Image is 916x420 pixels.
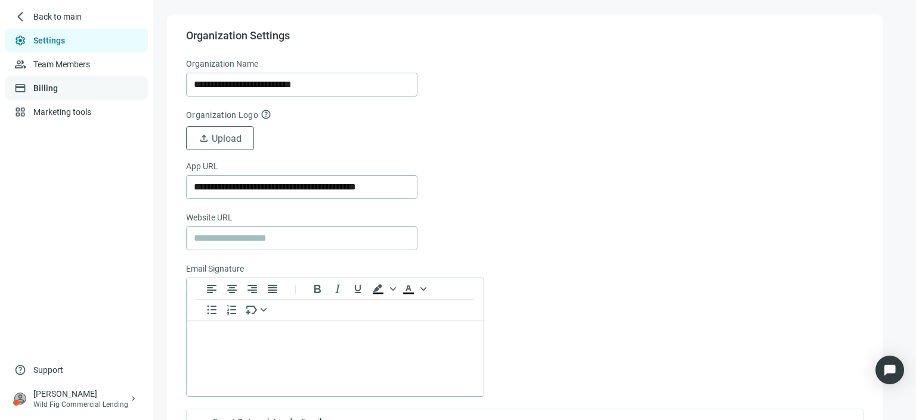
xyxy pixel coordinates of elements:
button: Insert merge tag [242,303,271,317]
span: Upload [212,133,242,144]
div: Open Intercom Messenger [875,356,904,384]
button: Align left [202,282,222,296]
span: person [14,393,26,405]
span: arrow_back_ios_new [14,11,26,23]
div: [PERSON_NAME] [33,388,129,400]
a: Settings [33,36,65,45]
iframe: Rich Text Area [187,321,484,396]
a: Marketing tools [33,107,91,117]
button: Align right [242,282,262,296]
span: App URL [186,160,218,173]
span: Support [33,364,63,376]
button: Bullet list [202,303,222,317]
a: Billing [33,83,58,93]
span: Email Signature [186,262,244,275]
span: Website URL [186,211,233,224]
button: Align center [222,282,242,296]
span: help [261,109,271,120]
span: upload [199,133,209,144]
button: Underline [348,282,368,296]
span: Organization Logo [186,110,258,120]
div: Wild Fig Commercial Lending [33,400,129,409]
span: Back to main [33,11,82,23]
span: help [14,364,26,376]
a: Team Members [33,60,90,69]
button: Bold [307,282,327,296]
button: Numbered list [222,303,242,317]
span: keyboard_arrow_right [129,394,138,403]
button: uploadUpload [186,126,254,150]
span: Organization Settings [186,29,290,43]
button: Italic [327,282,348,296]
button: Justify [262,282,283,296]
div: Text color Black [398,282,428,296]
span: Organization Name [186,57,258,70]
div: Background color Black [368,282,398,296]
